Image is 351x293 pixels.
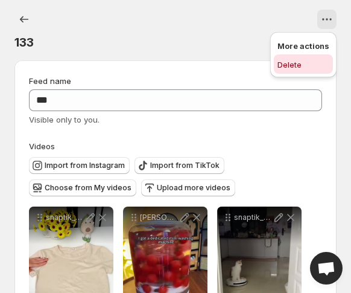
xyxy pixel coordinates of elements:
[14,10,34,29] button: Settings
[29,141,55,151] span: Videos
[277,40,329,52] p: More actions
[29,157,130,174] button: Import from Instagram
[29,179,136,196] button: Choose from My videos
[141,179,235,196] button: Upload more videos
[14,35,33,50] span: 133
[310,252,343,285] a: Open chat
[274,54,333,74] button: Delete feed
[277,60,302,69] span: Delete
[46,213,84,222] p: snaptik_7248748918857665798
[29,76,71,86] span: Feed name
[45,161,125,170] span: Import from Instagram
[157,183,230,193] span: Upload more videos
[134,157,224,174] button: Import from TikTok
[150,161,220,170] span: Import from TikTok
[234,213,273,222] p: snaptik_7187648405177404715
[140,213,179,222] p: [PERSON_NAME]
[317,10,337,29] button: View actions for 133
[29,115,100,124] span: Visible only to you.
[45,183,131,193] span: Choose from My videos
